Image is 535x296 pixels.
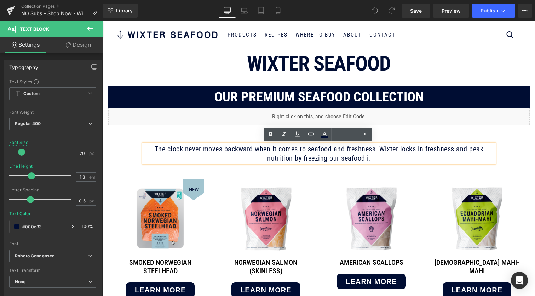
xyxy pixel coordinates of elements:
[87,165,96,172] span: NEW
[116,7,133,14] span: Library
[385,4,399,18] button: Redo
[124,158,203,237] img: Norwegian Salmon (Skinless)
[511,272,528,289] div: Open Intercom Messenger
[89,199,95,203] span: px
[340,261,409,277] a: Learn More
[9,79,96,84] div: Text Styles
[9,268,96,273] div: Text Transform
[219,4,236,18] a: Desktop
[112,68,321,83] b: Our Premium Seafood Collection
[138,265,189,273] span: Learn More
[121,10,159,17] a: PRODUCTS
[14,158,102,237] a: NEW
[189,10,237,17] a: WHERE TO BUY
[89,151,95,156] span: px
[9,60,38,70] div: Typography
[9,241,96,246] div: Font
[21,11,89,16] span: NO Subs - Shop Now - Wixter Seafood
[41,123,392,141] p: The clock never moves backward when it comes to seafood and freshness. Wixter locks in freshness ...
[481,8,498,13] span: Publish
[18,158,97,237] img: Smoked Norwegian Steelhead
[9,188,96,192] div: Letter Spacing
[335,158,414,237] img: Ecuadorian Mahi-Mahi
[263,10,297,17] a: Contact
[270,4,287,18] a: Mobile
[145,30,288,54] b: Wixter Seafood
[20,26,49,32] span: Text Block
[14,237,102,254] a: Smoked Norwegian Steelhead
[243,256,294,264] span: Learn More
[22,223,68,230] input: Color
[9,110,96,115] div: Font Weight
[237,10,263,17] a: ABOUT
[159,10,189,17] a: RECIPES
[237,237,301,245] a: American Scallops
[23,91,40,97] b: Custom
[433,4,469,18] a: Preview
[79,220,96,233] div: %
[349,265,400,273] span: Learn More
[442,7,461,15] span: Preview
[15,121,41,126] b: Regular 400
[53,37,104,53] a: Design
[472,4,515,18] button: Publish
[518,4,532,18] button: More
[120,237,207,254] a: Norwegian Salmon (Skinless)
[24,261,92,277] a: Learn More
[15,9,116,17] img: Wixter Seafood logo Global Seafood. Local Values.
[331,237,419,254] a: [DEMOGRAPHIC_DATA] Mahi-Mahi
[9,140,29,145] div: Font Size
[230,158,309,237] img: American Scallops
[129,261,198,277] a: Learn More
[89,175,95,179] span: em
[236,4,253,18] a: Laptop
[15,253,55,259] i: Roboto Condensed
[253,4,270,18] a: Tablet
[368,4,382,18] button: Undo
[33,265,84,273] span: Learn More
[235,252,303,268] a: Learn More
[9,164,33,169] div: Line Height
[103,4,138,18] a: New Library
[410,7,422,15] span: Save
[21,4,103,9] a: Collection Pages
[9,211,31,216] div: Text Color
[15,279,26,284] b: None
